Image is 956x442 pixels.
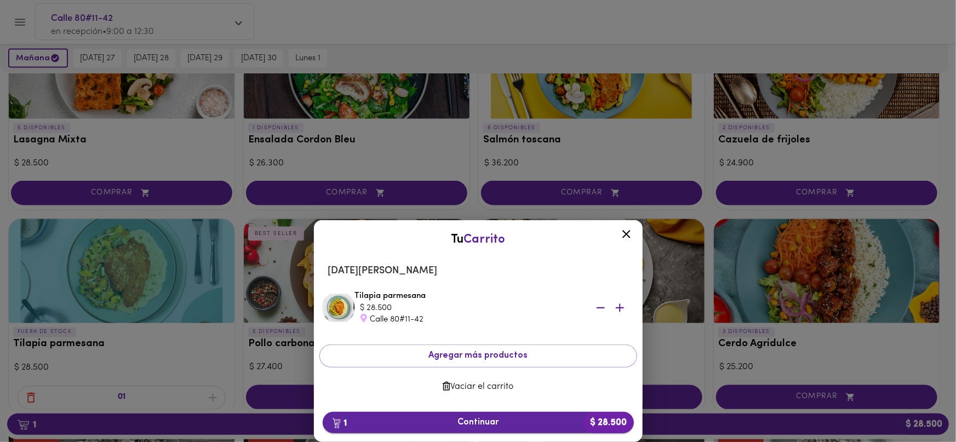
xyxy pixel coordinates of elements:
b: 1 [326,416,354,430]
div: $ 28.500 [360,302,580,314]
div: Calle 80#11-42 [360,314,580,325]
iframe: Messagebird Livechat Widget [892,378,945,431]
span: Vaciar el carrito [328,382,628,392]
li: [DATE][PERSON_NAME] [319,258,637,284]
span: Continuar [331,417,625,428]
div: Tu [325,231,632,248]
b: $ 28.500 [584,412,634,433]
div: Tilapia parmesana [355,290,634,325]
button: 1Continuar$ 28.500 [323,412,634,433]
button: Agregar más productos [319,345,637,367]
span: Carrito [463,233,505,246]
img: cart.png [333,418,341,429]
span: Agregar más productos [329,351,628,361]
button: Vaciar el carrito [319,376,637,398]
img: Tilapia parmesana [322,291,355,324]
